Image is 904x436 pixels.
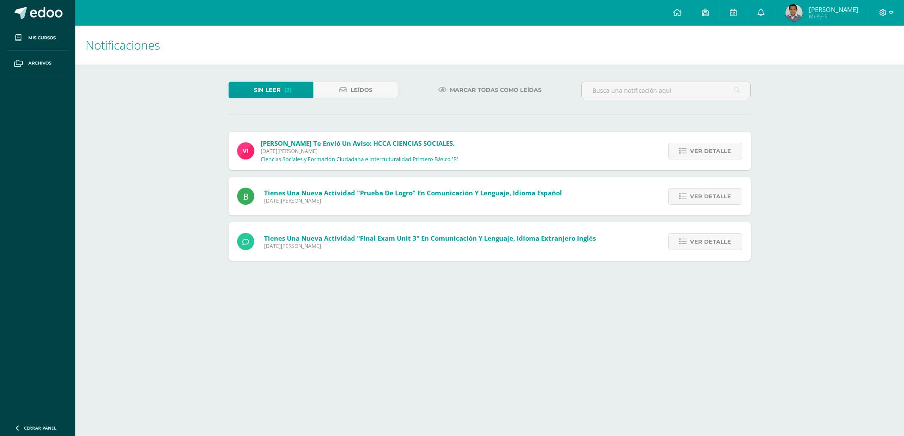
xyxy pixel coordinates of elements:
span: [DATE][PERSON_NAME] [264,197,562,204]
span: [DATE][PERSON_NAME] [264,242,596,250]
img: bd6d0aa147d20350c4821b7c643124fa.png [237,142,254,159]
span: Mi Perfil [809,13,858,20]
span: Cerrar panel [24,425,56,431]
span: Notificaciones [86,37,160,53]
span: Leídos [351,82,372,98]
a: Archivos [7,51,68,76]
span: Ver detalle [690,143,731,159]
span: Archivos [28,60,51,67]
span: [PERSON_NAME] te envió un aviso: HCCA CIENCIAS SOCIALES. [261,139,455,147]
span: Ver detalle [690,189,731,204]
input: Busca una notificación aquí [582,82,750,99]
span: Tienes una nueva actividad "Final Exam Unit 3" En Comunicación y Lenguaje, Idioma Extranjero Inglés [264,234,596,242]
span: [DATE][PERSON_NAME] [261,147,458,155]
span: Mis cursos [28,35,56,41]
img: 9090122ddd464bb4524921a6a18966bf.png [785,4,803,21]
a: Leídos [313,82,398,98]
span: Sin leer [254,82,281,98]
span: Tienes una nueva actividad "Prueba de logro" En Comunicación y Lenguaje, Idioma Español [264,189,562,197]
a: Mis cursos [7,26,68,51]
span: [PERSON_NAME] [809,5,858,14]
p: Ciencias Sociales y Formación Ciudadana e Interculturalidad Primero Básico 'B' [261,156,458,163]
span: Marcar todas como leídas [450,82,541,98]
span: Ver detalle [690,234,731,250]
a: Sin leer(3) [229,82,313,98]
span: (3) [284,82,292,98]
a: Marcar todas como leídas [428,82,552,98]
